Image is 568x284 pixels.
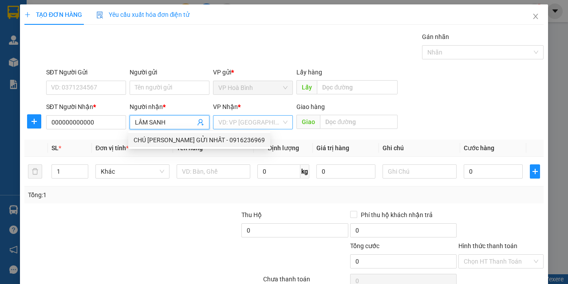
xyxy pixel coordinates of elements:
[51,32,58,39] span: phone
[4,31,169,42] li: 0946 508 595
[213,103,238,110] span: VP Nhận
[268,144,299,152] span: Định lượng
[317,80,397,94] input: Dọc đường
[422,33,449,40] label: Gán nhãn
[51,21,58,28] span: environment
[383,164,457,179] input: Ghi Chú
[296,80,317,94] span: Lấy
[532,13,539,20] span: close
[357,210,436,220] span: Phí thu hộ khách nhận trả
[458,242,517,249] label: Hình thức thanh toán
[134,135,265,145] div: CHÚ [PERSON_NAME] GỬI NHẤT - 0916236969
[46,102,126,112] div: SĐT Người Nhận
[28,190,220,200] div: Tổng: 1
[130,67,209,77] div: Người gửi
[177,164,251,179] input: VD: Bàn, Ghế
[128,133,270,147] div: CHÚ LÂM SANH GỬI NHẤT - 0916236969
[4,55,103,70] b: GỬI : VP Hoà Bình
[350,242,379,249] span: Tổng cước
[213,67,293,77] div: VP gửi
[28,118,41,125] span: plus
[96,11,190,18] span: Yêu cầu xuất hóa đơn điện tử
[296,69,322,76] span: Lấy hàng
[523,4,548,29] button: Close
[316,164,375,179] input: 0
[96,12,103,19] img: icon
[130,102,209,112] div: Người nhận
[197,119,204,126] span: user-add
[28,164,42,179] button: delete
[218,81,288,94] span: VP Hoà Bình
[4,19,169,31] li: 995 [PERSON_NAME]
[300,164,309,179] span: kg
[51,144,59,152] span: SL
[51,6,118,17] b: Nhà Xe Hà My
[320,115,397,129] input: Dọc đường
[24,12,31,18] span: plus
[24,11,82,18] span: TẠO ĐƠN HÀNG
[296,115,320,129] span: Giao
[46,67,126,77] div: SĐT Người Gửi
[379,140,460,157] th: Ghi chú
[27,114,41,128] button: plus
[530,164,540,179] button: plus
[95,144,129,152] span: Đơn vị tính
[296,103,325,110] span: Giao hàng
[101,165,164,178] span: Khác
[316,144,349,152] span: Giá trị hàng
[530,168,540,175] span: plus
[464,144,494,152] span: Cước hàng
[241,211,262,218] span: Thu Hộ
